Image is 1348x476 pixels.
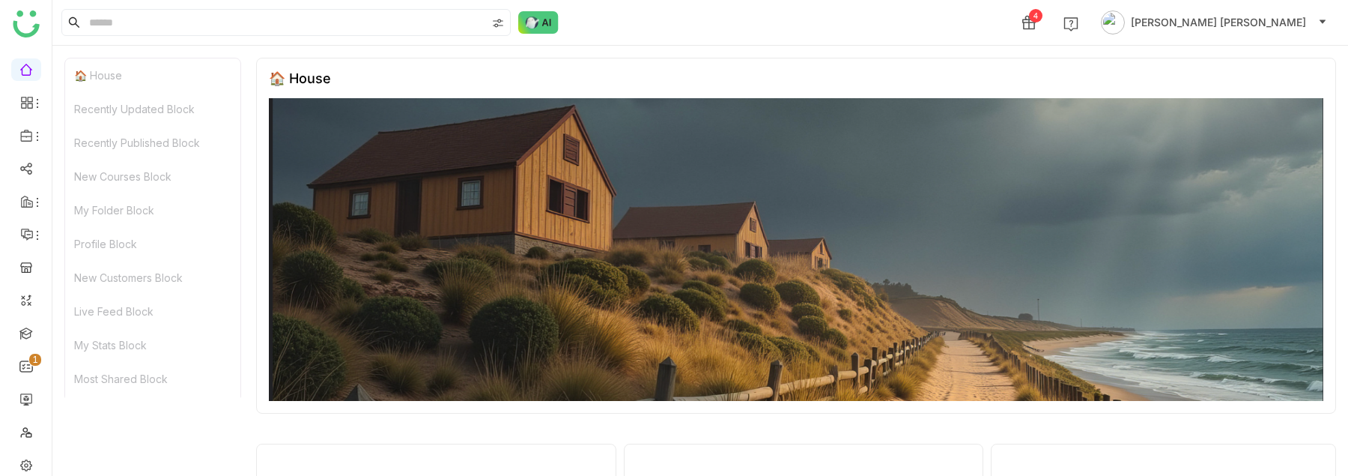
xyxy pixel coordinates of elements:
[65,328,240,362] div: My Stats Block
[65,261,240,295] div: New Customers Block
[269,70,331,86] div: 🏠 House
[1101,10,1125,34] img: avatar
[518,11,559,34] img: ask-buddy-normal.svg
[1063,16,1078,31] img: help.svg
[13,10,40,37] img: logo
[1098,10,1330,34] button: [PERSON_NAME] [PERSON_NAME]
[65,295,240,328] div: Live Feed Block
[65,160,240,193] div: New Courses Block
[1029,9,1042,22] div: 4
[269,98,1323,401] img: 68553b2292361c547d91f02a
[29,354,41,366] nz-badge-sup: 1
[65,92,240,126] div: Recently Updated Block
[1131,14,1306,31] span: [PERSON_NAME] [PERSON_NAME]
[65,396,240,430] div: My Learnings Block
[65,362,240,396] div: Most Shared Block
[32,352,38,367] p: 1
[65,227,240,261] div: Profile Block
[492,17,504,29] img: search-type.svg
[65,193,240,227] div: My Folder Block
[65,58,240,92] div: 🏠 House
[65,126,240,160] div: Recently Published Block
